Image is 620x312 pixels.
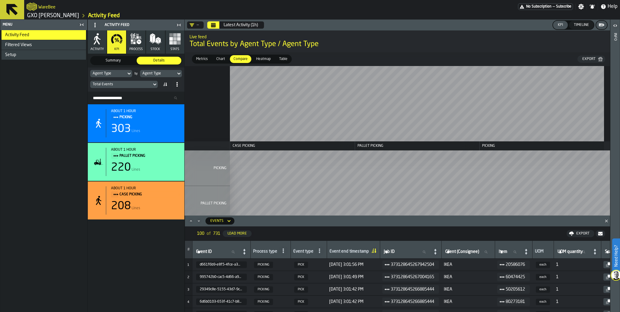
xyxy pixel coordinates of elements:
[252,55,275,64] label: button-switch-multi-Heatmap
[196,298,247,305] span: 6d6b0103-653f-41c7-b8e8-40aa4cf9b769
[192,166,226,170] span: PICKING
[196,286,247,293] span: 29349c8e-5155-43d7-9cb5-b57cd1e6ff8f
[78,21,86,28] label: button-toggle-Close me
[196,274,247,280] span: 995742b0-cac5-4d66-a936-707afa252479
[136,56,182,65] label: button-switch-multi-Details
[192,201,226,206] span: PALLET PICKING
[137,57,181,65] div: thumb
[114,47,119,51] span: KPI
[277,56,290,62] span: Table
[608,3,618,10] span: Help
[189,39,605,49] span: Total Events by Agent Type / Agent Type
[526,5,552,9] span: No Subscription
[214,56,227,62] span: Chart
[210,219,224,223] div: DropdownMenuValue-activity-feed
[0,20,87,30] header: Menu
[151,47,160,51] span: Stock
[506,286,525,293] span: 50205612
[479,141,604,150] div: day: PICKING
[132,168,140,172] span: Lines
[254,274,273,280] span: PICKING
[329,262,377,267] span: [DATE] 3:01:56 PM
[231,56,250,62] span: Compare
[610,20,620,312] header: Info
[574,232,592,236] div: Export
[187,276,189,279] span: 2
[129,47,143,51] span: process
[119,153,175,159] span: PALLET PICKING
[556,299,599,304] span: 1
[553,21,568,29] button: button-KPI
[229,55,252,64] label: button-switch-multi-Compare
[611,21,619,32] label: button-toggle-Open
[185,30,610,52] div: title-Total Events by Agent Type / Agent Type
[88,181,184,219] div: stat-
[254,299,273,305] span: PICKING
[444,248,492,256] input: label
[27,12,322,19] nav: Breadcrumb
[195,248,240,256] input: label
[175,21,183,29] label: button-toggle-Close me
[140,70,182,77] div: DropdownMenuValue-agentType
[135,72,138,75] div: by
[132,129,140,133] span: Lines
[613,239,619,273] label: Need Help?
[192,55,211,63] div: thumb
[2,30,86,40] li: menu Activity Feed
[5,52,16,57] span: Setup
[254,56,273,62] span: Heatmap
[88,12,120,19] a: link-to-/wh/i/baca6aa3-d1fc-43c0-a604-2a1c9d5db74d/feed/62ef12e0-2103-4f85-95c6-e08093af12ca
[556,248,590,256] input: label
[571,23,591,27] div: Timeline
[518,3,573,10] a: link-to-/wh/i/baca6aa3-d1fc-43c0-a604-2a1c9d5db74d/pricing/
[580,57,598,61] div: Export
[192,55,212,64] label: button-switch-multi-Metrics
[391,298,434,305] span: 373128645266885444
[444,299,492,304] span: IKEA
[207,231,211,236] span: of
[111,162,131,174] div: 220
[391,286,434,293] span: 373128645266885444
[596,230,605,237] button: button-
[598,3,620,10] label: button-toggle-Help
[132,206,140,210] span: Lines
[90,81,158,88] div: DropdownMenuValue-eventsCount
[329,287,377,292] span: [DATE] 3:01:42 PM
[88,143,184,181] div: stat-
[567,230,594,237] button: button-Export
[111,186,180,198] div: Title
[556,262,599,267] span: 1
[444,287,492,292] span: IKEA
[111,148,180,152] div: about 1 hour
[329,299,377,304] span: [DATE] 3:01:42 PM
[196,249,212,254] span: label
[329,275,377,279] span: [DATE] 3:01:49 PM
[185,186,230,221] div: PALLET PICKING
[27,1,37,12] a: logo-header
[391,261,434,268] span: 373128645267942504
[223,230,252,237] button: button-Load More
[200,287,242,292] span: 29349c8e-5155-43d7-9cb5-b57cd1e6ff8f
[142,71,173,76] div: DropdownMenuValue-agentType
[294,299,308,305] span: PICK
[111,109,180,121] div: Title
[518,3,573,10] div: Menu Subscription
[444,262,492,267] span: IKEA
[2,50,86,60] li: menu Setup
[499,249,507,254] span: label
[92,58,134,63] span: Summary
[111,186,180,191] div: about 1 hour
[536,299,550,305] span: each
[197,231,204,236] span: 100
[275,55,291,63] div: thumb
[445,249,479,254] span: label
[205,217,234,225] div: DropdownMenuValue-activity-feed
[596,21,607,29] button: button-
[576,4,587,10] label: button-toggle-Settings
[196,261,247,268] span: d661f6b9-e8f5-4fce-a38a-0ab6ffc3f0ad
[200,275,242,279] span: 995742b0-cac5-4d66-a936-707afa252479
[555,23,565,27] div: KPI
[212,55,229,64] label: button-switch-multi-Chart
[213,55,229,63] div: thumb
[355,141,479,150] div: day: PALLET PICKING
